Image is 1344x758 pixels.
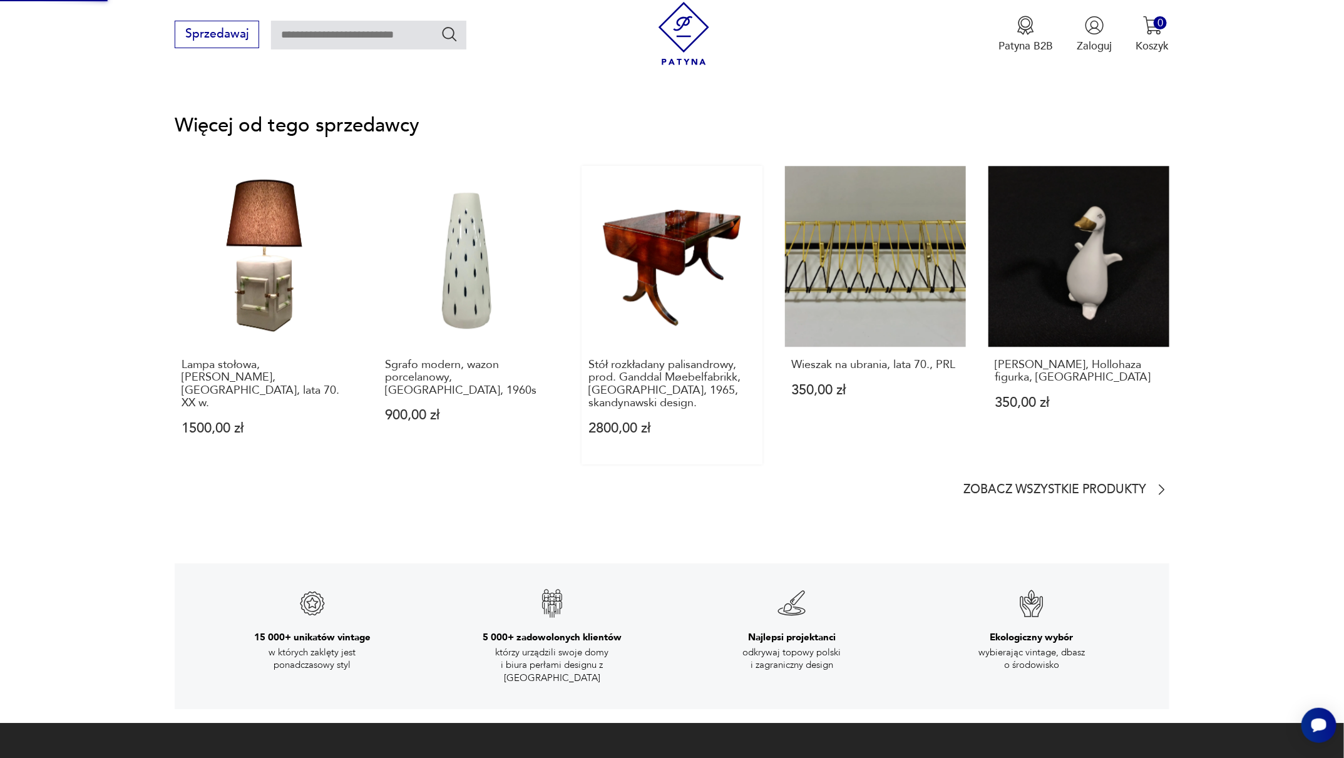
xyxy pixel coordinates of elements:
p: 350,00 zł [995,396,1162,409]
img: Znak gwarancji jakości [777,588,807,618]
a: Ikona medaluPatyna B2B [998,16,1053,53]
p: w których zaklęty jest ponadczasowy styl [244,646,381,672]
h3: Ekologiczny wybór [990,631,1074,643]
button: 0Koszyk [1136,16,1169,53]
p: którzy urządzili swoje domy i biura perłami designu z [GEOGRAPHIC_DATA] [483,646,621,684]
p: Lampa stołowa, [PERSON_NAME], [GEOGRAPHIC_DATA], lata 70. XX w. [182,359,349,410]
p: Więcej od tego sprzedawcy [175,116,1169,135]
p: odkrywaj topowy polski i zagraniczny design [723,646,861,672]
a: Kaczka, Hollohaza figurka, Węgry[PERSON_NAME], Hollohaza figurka, [GEOGRAPHIC_DATA]350,00 zł [988,166,1169,464]
p: Koszyk [1136,39,1169,53]
p: 1500,00 zł [182,422,349,435]
img: Ikonka użytkownika [1085,16,1104,35]
p: Zobacz wszystkie produkty [963,485,1147,495]
a: Lampa stołowa, Renato Zevi, Włochy, lata 70. XX w.Lampa stołowa, [PERSON_NAME], [GEOGRAPHIC_DATA]... [175,166,356,464]
a: Wieszak na ubrania, lata 70., PRLWieszak na ubrania, lata 70., PRL350,00 zł [785,166,966,464]
p: 900,00 zł [385,409,552,422]
p: Patyna B2B [998,39,1053,53]
h3: 15 000+ unikatów vintage [254,631,371,643]
button: Zaloguj [1077,16,1112,53]
img: Ikona medalu [1016,16,1035,35]
a: Zobacz wszystkie produkty [963,482,1169,497]
img: Ikona koszyka [1143,16,1162,35]
p: Wieszak na ubrania, lata 70., PRL [792,359,959,371]
button: Sprzedawaj [175,21,259,48]
p: [PERSON_NAME], Hollohaza figurka, [GEOGRAPHIC_DATA] [995,359,1162,384]
img: Znak gwarancji jakości [1017,588,1047,618]
button: Patyna B2B [998,16,1053,53]
p: wybierając vintage, dbasz o środowisko [963,646,1100,672]
p: 2800,00 zł [588,422,756,435]
img: Znak gwarancji jakości [537,588,567,618]
p: 350,00 zł [792,384,959,397]
div: 0 [1154,16,1167,29]
img: Patyna - sklep z meblami i dekoracjami vintage [652,2,716,65]
h3: 5 000+ zadowolonych klientów [483,631,622,643]
h3: Najlepsi projektanci [748,631,836,643]
iframe: Smartsupp widget button [1301,708,1336,743]
p: Zaloguj [1077,39,1112,53]
img: Znak gwarancji jakości [297,588,327,618]
p: Stół rozkładany palisandrowy, prod. Ganddal Møebelfabrikk, [GEOGRAPHIC_DATA], 1965, skandynawski ... [588,359,756,410]
p: Sgrafo modern, wazon porcelanowy, [GEOGRAPHIC_DATA], 1960s [385,359,552,397]
a: Sgrafo modern, wazon porcelanowy, Germany, 1960sSgrafo modern, wazon porcelanowy, [GEOGRAPHIC_DAT... [378,166,559,464]
a: Sprzedawaj [175,30,259,40]
a: Stół rozkładany palisandrowy, prod. Ganddal Møebelfabrikk, Norwegia, 1965, skandynawski design.St... [582,166,762,464]
button: Szukaj [441,25,459,43]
